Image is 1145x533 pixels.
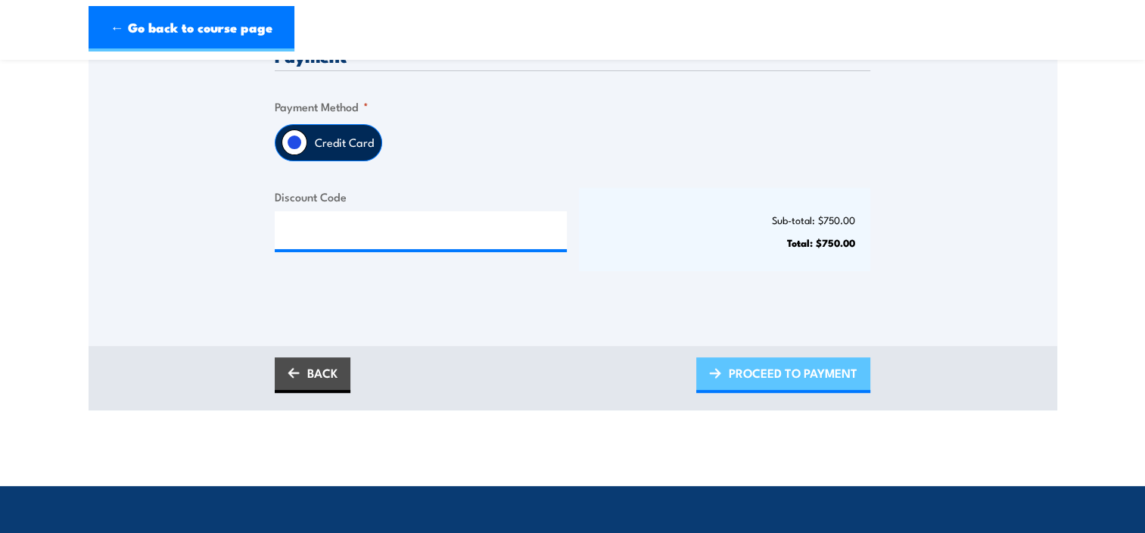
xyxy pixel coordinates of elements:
span: PROCEED TO PAYMENT [729,353,857,393]
a: BACK [275,357,350,393]
strong: Total: $750.00 [787,235,855,250]
a: ← Go back to course page [89,6,294,51]
legend: Payment Method [275,98,369,115]
p: Sub-total: $750.00 [594,214,856,226]
label: Credit Card [307,125,381,161]
label: Discount Code [275,188,567,205]
a: PROCEED TO PAYMENT [696,357,870,393]
h3: Payment [275,47,870,64]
